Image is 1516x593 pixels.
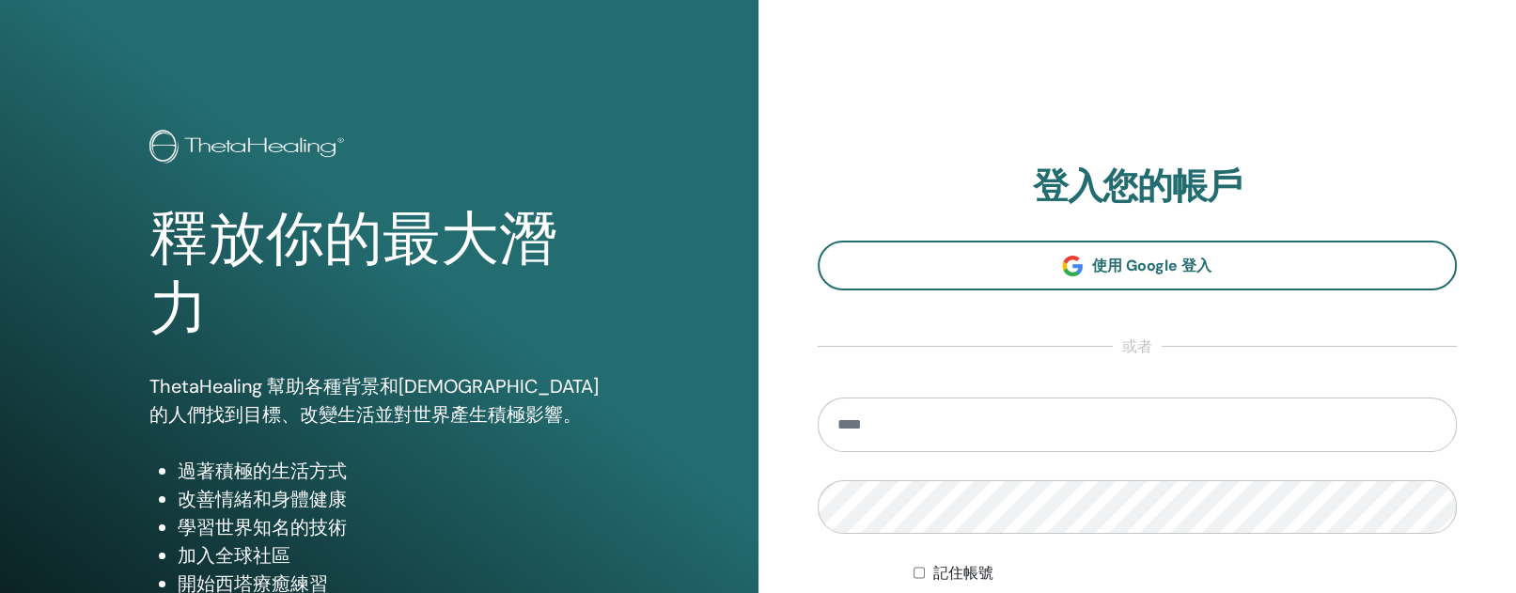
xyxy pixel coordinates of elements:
font: 過著積極的生活方式 [178,459,347,483]
font: ThetaHealing 幫助各種背景和[DEMOGRAPHIC_DATA]的人們找到目標、改變生活並對世界產生積極影響。 [149,374,599,427]
font: 使用 Google 登入 [1092,256,1211,275]
font: 記住帳號 [932,564,992,582]
font: 登入您的帳戶 [1033,163,1242,210]
font: 加入全球社區 [178,543,290,568]
font: 釋放你的最大潛力 [149,206,557,342]
font: 或者 [1122,336,1152,356]
font: 學習世界知名的技術 [178,515,347,539]
a: 使用 Google 登入 [818,241,1458,290]
div: 無限期地保持我的身份驗證狀態或直到我手動註銷 [914,562,1457,585]
font: 改善情緒和身體健康 [178,487,347,511]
